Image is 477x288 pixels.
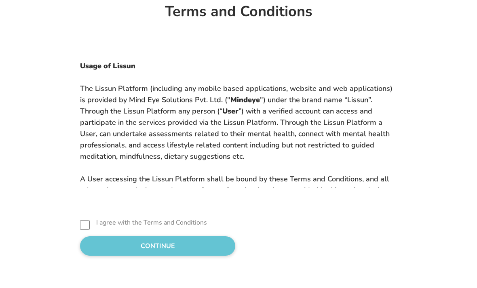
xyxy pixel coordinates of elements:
button: CONTINUE [80,236,235,256]
label: I agree with the Terms and Conditions [96,218,207,227]
strong: Usage of Lissun [80,61,135,71]
strong: Terms and Conditions [165,2,312,21]
strong: Mindeye [230,95,260,105]
span: A User accessing the Lissun Platform shall be bound by these Terms and Conditions, and all other ... [80,174,396,206]
span: ”) with a verified account can access and participate in the services provided via the Lissun Pla... [80,106,390,161]
strong: User [222,106,238,116]
span: The Lissun Platform (including any mobile based applications, website and web applications) is pr... [80,84,393,105]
